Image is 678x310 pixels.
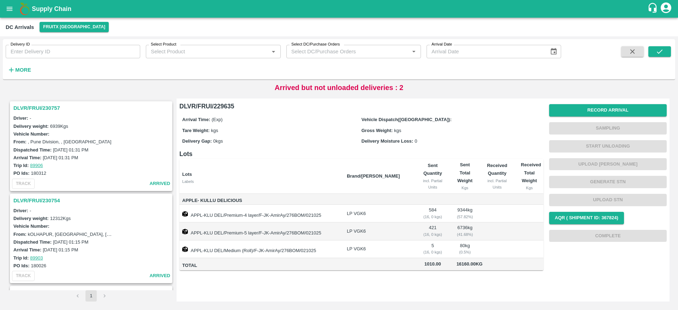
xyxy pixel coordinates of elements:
[30,208,31,213] span: -
[13,232,26,237] label: From:
[362,138,414,144] label: Delivery Moisture Loss:
[13,139,26,144] label: From:
[149,272,170,280] span: arrived
[148,47,267,56] input: Select Product
[149,180,170,188] span: arrived
[13,263,30,268] label: PO Ids:
[32,4,647,14] a: Supply Chain
[13,131,49,137] label: Vehicle Number:
[420,178,445,191] div: incl. Partial Units
[13,239,52,245] label: Dispatched Time:
[182,128,210,133] label: Tare Weight:
[179,222,341,240] td: APPL-KLU DEL/Premium-5 layer/F-JK-AmirAy/276BOM/021025
[1,1,18,17] button: open drawer
[457,249,474,255] div: ( 0.5 %)
[547,45,560,58] button: Choose date
[647,2,660,15] div: customer-support
[549,212,624,224] button: AQR ( Shipment Id: 367824)
[521,162,541,183] b: Received Total Weight
[660,1,672,16] div: account of current user
[30,255,43,261] a: 89903
[341,222,415,240] td: LP VGK6
[182,117,210,122] label: Arrival Time:
[13,255,29,261] label: Trip Id:
[179,149,543,159] h6: Lots
[13,103,171,113] h3: DLVR/FRUI/230757
[85,290,97,302] button: page 1
[549,104,667,117] button: Record Arrival
[11,42,30,47] label: Delivery ID
[13,216,49,221] label: Delivery weight:
[179,101,543,111] h6: DLVR/FRUI/229635
[432,42,452,47] label: Arrival Date
[13,288,60,297] h3: DLVR/FRUI/230159
[275,82,404,93] p: Arrived but not unloaded deliveries : 2
[347,173,400,179] b: Brand/[PERSON_NAME]
[182,229,188,234] img: box
[269,47,278,56] button: Open
[212,117,222,122] span: (Exp)
[182,211,188,217] img: box
[457,185,474,191] div: Kgs
[50,216,71,221] label: 12312 Kgs
[13,147,52,153] label: Dispatched Time:
[362,128,393,133] label: Gross Weight:
[31,263,46,268] label: 180026
[415,240,451,258] td: 5
[213,138,223,144] span: 0 kgs
[43,155,78,160] label: [DATE] 01:31 PM
[53,147,88,153] label: [DATE] 01:31 PM
[289,47,398,56] input: Select DC/Purchase Orders
[71,290,111,302] nav: pagination navigation
[415,138,417,144] span: 0
[13,124,49,129] label: Delivery weight:
[362,117,452,122] label: Vehicle Dispatch([GEOGRAPHIC_DATA]):
[87,288,171,298] p: PURCHASE AT [GEOGRAPHIC_DATA]
[420,214,445,220] div: ( 16, 0 kgs)
[30,163,43,168] a: 89906
[394,128,401,133] span: kgs
[179,240,341,258] td: APPL-KLU DEL/Medium (Roll)/F-JK-AmirAy/276BOM/021025
[451,222,479,240] td: 6736 kg
[457,231,474,238] div: ( 41.68 %)
[341,240,415,258] td: LP VGK6
[6,45,140,58] input: Enter Delivery ID
[6,23,34,32] div: DC Arrivals
[451,205,479,222] td: 9344 kg
[13,196,171,205] h3: DLVR/FRUI/230754
[182,262,341,270] span: Total
[13,223,49,229] label: Vehicle Number:
[182,138,212,144] label: Delivery Gap:
[291,42,340,47] label: Select DC/Purchase Orders
[423,163,442,176] b: Sent Quantity
[457,162,472,183] b: Sent Total Weight
[182,178,341,185] div: Labels
[341,205,415,222] td: LP VGK6
[28,139,111,144] label: , Pune Division, , [GEOGRAPHIC_DATA]
[484,178,510,191] div: incl. Partial Units
[409,47,418,56] button: Open
[40,22,109,32] button: Select DC
[50,124,68,129] label: 6939 Kgs
[487,163,507,176] b: Received Quantity
[415,205,451,222] td: 584
[179,205,341,222] td: APPL-KLU DEL/Premium-4 layer/F-JK-AmirAy/276BOM/021025
[182,172,192,177] b: Lots
[420,249,445,255] div: ( 16, 0 kgs)
[43,247,78,252] label: [DATE] 01:15 PM
[457,261,483,267] span: 16160.00 Kg
[451,240,479,258] td: 80 kg
[182,246,188,252] img: box
[420,260,445,268] span: 1010.00
[151,42,176,47] label: Select Product
[13,163,29,168] label: Trip Id:
[31,171,46,176] label: 180312
[415,222,451,240] td: 421
[6,64,33,76] button: More
[182,197,341,205] span: Apple- Kullu Delicious
[13,171,30,176] label: PO Ids:
[457,214,474,220] div: ( 57.82 %)
[521,185,538,191] div: Kgs
[211,128,218,133] span: kgs
[427,45,544,58] input: Arrival Date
